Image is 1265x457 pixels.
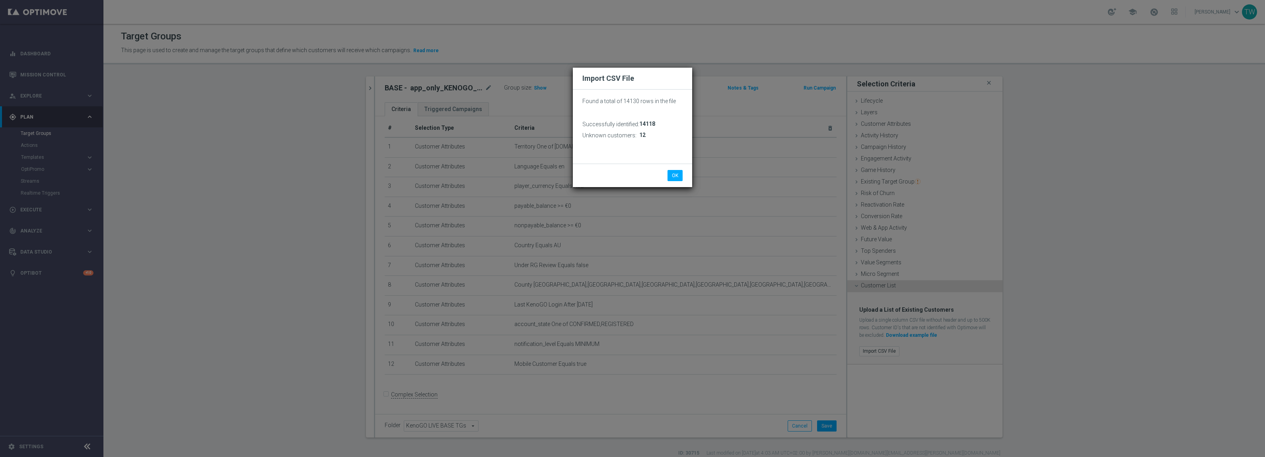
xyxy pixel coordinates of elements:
[668,170,683,181] button: OK
[582,132,636,139] h3: Unknown customers:
[639,132,646,139] span: 12
[582,74,683,83] h2: Import CSV File
[582,121,639,128] h3: Successfully identified:
[639,121,655,127] span: 14118
[582,98,683,105] p: Found a total of 14130 rows in the file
